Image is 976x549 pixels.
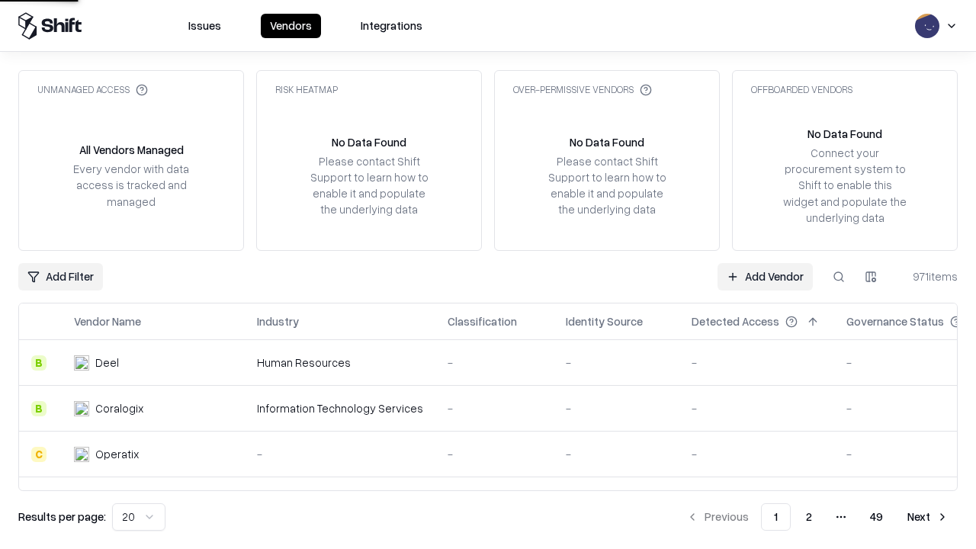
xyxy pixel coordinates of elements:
div: Deel [95,355,119,371]
div: No Data Found [332,134,406,150]
div: Operatix [95,446,139,462]
button: 2 [794,503,824,531]
button: Issues [179,14,230,38]
div: Identity Source [566,313,643,329]
div: - [448,446,541,462]
button: Add Filter [18,263,103,291]
div: - [566,400,667,416]
div: Detected Access [692,313,779,329]
div: Vendor Name [74,313,141,329]
div: Coralogix [95,400,143,416]
div: - [448,355,541,371]
div: Please contact Shift Support to learn how to enable it and populate the underlying data [544,153,670,218]
nav: pagination [677,503,958,531]
div: 971 items [897,268,958,284]
div: B [31,401,47,416]
div: Offboarded Vendors [751,83,852,96]
div: All Vendors Managed [79,142,184,158]
div: Information Technology Services [257,400,423,416]
button: 1 [761,503,791,531]
p: Results per page: [18,509,106,525]
div: Governance Status [846,313,944,329]
div: Please contact Shift Support to learn how to enable it and populate the underlying data [306,153,432,218]
img: Operatix [74,447,89,462]
div: - [566,355,667,371]
div: B [31,355,47,371]
button: Integrations [352,14,432,38]
a: Add Vendor [718,263,813,291]
div: Industry [257,313,299,329]
button: 49 [858,503,895,531]
div: - [692,446,822,462]
div: Every vendor with data access is tracked and managed [68,161,194,209]
div: Human Resources [257,355,423,371]
div: Connect your procurement system to Shift to enable this widget and populate the underlying data [782,145,908,226]
img: Deel [74,355,89,371]
div: - [566,446,667,462]
button: Next [898,503,958,531]
div: - [448,400,541,416]
div: - [692,400,822,416]
div: Unmanaged Access [37,83,148,96]
div: Over-Permissive Vendors [513,83,652,96]
div: Classification [448,313,517,329]
div: - [257,446,423,462]
div: No Data Found [570,134,644,150]
div: No Data Found [807,126,882,142]
div: C [31,447,47,462]
div: - [692,355,822,371]
img: Coralogix [74,401,89,416]
button: Vendors [261,14,321,38]
div: Risk Heatmap [275,83,338,96]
